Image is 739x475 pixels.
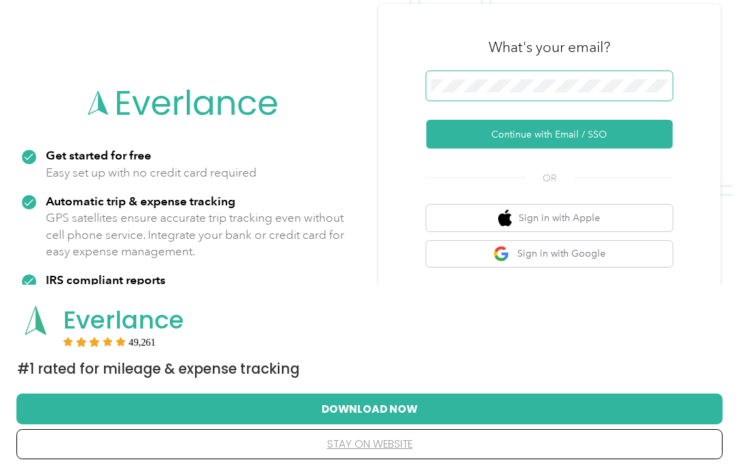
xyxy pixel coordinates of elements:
[17,359,300,378] span: #1 Rated for Mileage & Expense Tracking
[426,205,673,231] button: apple logoSign in with Apple
[489,38,610,57] h3: What's your email?
[498,209,512,227] img: apple logo
[493,246,510,263] img: google logo
[129,338,156,346] span: User reviews count
[46,209,345,260] p: GPS satellites ensure accurate trip tracking even without cell phone service. Integrate your bank...
[38,394,701,423] button: Download Now
[63,337,156,346] div: Rating:5 stars
[38,430,701,459] button: stay on website
[426,241,673,268] button: google logoSign in with Google
[63,303,184,337] span: Everlance
[46,164,257,181] p: Easy set up with no credit card required
[17,302,54,339] img: App logo
[46,148,151,162] strong: Get started for free
[526,171,573,185] span: OR
[426,120,673,149] button: Continue with Email / SSO
[46,272,166,287] strong: IRS compliant reports
[46,194,235,208] strong: Automatic trip & expense tracking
